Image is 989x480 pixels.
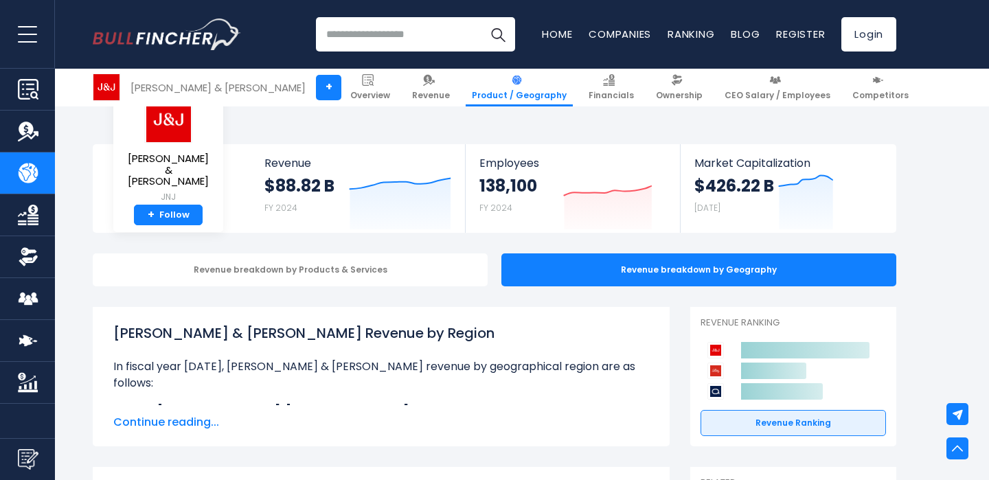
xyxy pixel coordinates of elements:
[134,205,203,226] a: +Follow
[113,358,649,391] p: In fiscal year [DATE], [PERSON_NAME] & [PERSON_NAME] revenue by geographical region are as follows:
[852,90,909,101] span: Competitors
[264,202,297,214] small: FY 2024
[656,90,703,101] span: Ownership
[113,402,649,419] li: $13.59 B
[731,27,760,41] a: Blog
[725,90,830,101] span: CEO Salary / Employees
[406,69,456,106] a: Revenue
[127,402,411,418] b: Asia-[GEOGRAPHIC_DATA], [GEOGRAPHIC_DATA]:
[124,96,213,205] a: [PERSON_NAME] & [PERSON_NAME] JNJ
[694,157,881,170] span: Market Capitalization
[124,191,212,203] small: JNJ
[466,69,573,106] a: Product / Geography
[479,202,512,214] small: FY 2024
[668,27,714,41] a: Ranking
[93,74,120,100] img: JNJ logo
[707,363,724,379] img: Eli Lilly and Company competitors logo
[694,202,720,214] small: [DATE]
[93,19,241,50] img: Bullfincher logo
[481,17,515,52] button: Search
[264,175,334,196] strong: $88.82 B
[707,383,724,400] img: AbbVie competitors logo
[264,157,452,170] span: Revenue
[841,17,896,52] a: Login
[350,90,390,101] span: Overview
[113,414,649,431] span: Continue reading...
[718,69,837,106] a: CEO Salary / Employees
[148,209,155,221] strong: +
[466,144,679,233] a: Employees 138,100 FY 2024
[650,69,709,106] a: Ownership
[344,69,396,106] a: Overview
[589,27,651,41] a: Companies
[681,144,895,233] a: Market Capitalization $426.22 B [DATE]
[93,19,240,50] a: Go to homepage
[124,153,212,187] span: [PERSON_NAME] & [PERSON_NAME]
[251,144,466,233] a: Revenue $88.82 B FY 2024
[18,247,38,267] img: Ownership
[144,97,192,143] img: JNJ logo
[582,69,640,106] a: Financials
[130,80,306,95] div: [PERSON_NAME] & [PERSON_NAME]
[113,323,649,343] h1: [PERSON_NAME] & [PERSON_NAME] Revenue by Region
[701,317,886,329] p: Revenue Ranking
[479,157,666,170] span: Employees
[542,27,572,41] a: Home
[776,27,825,41] a: Register
[93,253,488,286] div: Revenue breakdown by Products & Services
[701,410,886,436] a: Revenue Ranking
[589,90,634,101] span: Financials
[472,90,567,101] span: Product / Geography
[316,75,341,100] a: +
[479,175,537,196] strong: 138,100
[412,90,450,101] span: Revenue
[501,253,896,286] div: Revenue breakdown by Geography
[707,342,724,358] img: Johnson & Johnson competitors logo
[846,69,915,106] a: Competitors
[694,175,774,196] strong: $426.22 B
